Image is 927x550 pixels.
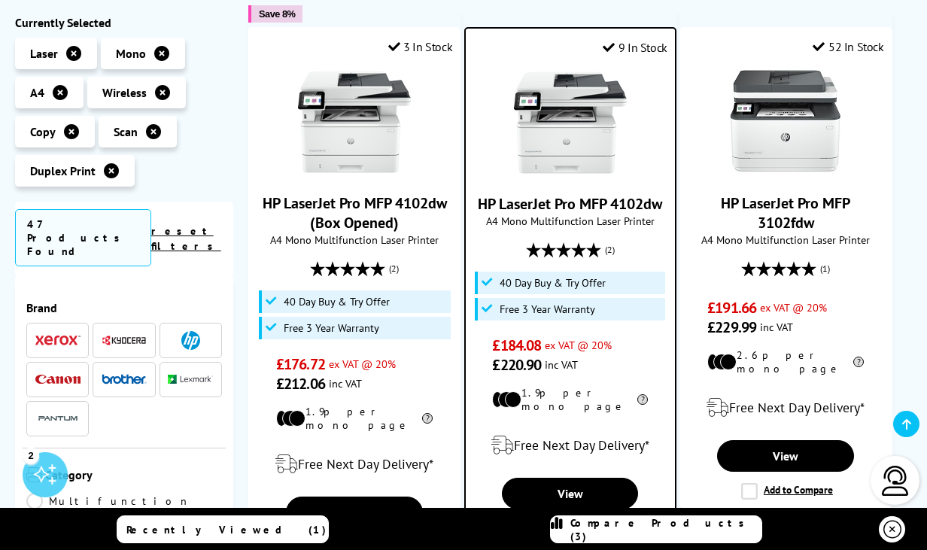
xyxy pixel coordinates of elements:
[276,374,325,394] span: £212.06
[688,232,883,247] span: A4 Mono Multifunction Laser Printer
[35,331,81,350] a: Xerox
[15,15,233,30] div: Currently Selected
[126,523,327,536] span: Recently Viewed (1)
[263,193,447,232] a: HP LaserJet Pro MFP 4102dw (Box Opened)
[717,440,854,472] a: View
[298,166,411,181] a: HP LaserJet Pro MFP 4102dw (Box Opened)
[257,443,452,485] div: modal_delivery
[707,348,864,375] li: 2.6p per mono page
[276,354,325,374] span: £176.72
[880,466,910,496] img: user-headset-light.svg
[26,493,190,509] a: Multifunction
[151,224,221,253] a: reset filters
[35,336,81,346] img: Xerox
[248,5,302,23] button: Save 8%
[30,124,56,139] span: Copy
[760,320,793,334] span: inc VAT
[102,370,147,389] a: Brother
[102,335,147,346] img: Kyocera
[168,370,213,389] a: Lexmark
[284,322,379,334] span: Free 3 Year Warranty
[284,296,390,308] span: 40 Day Buy & Try Offer
[35,370,81,389] a: Canon
[721,193,850,232] a: HP LaserJet Pro MFP 3102fdw
[276,405,433,432] li: 1.9p per mono page
[478,194,662,214] a: HP LaserJet Pro MFP 4102dw
[473,424,667,466] div: modal_delivery
[820,254,830,283] span: (1)
[30,85,44,100] span: A4
[168,375,213,384] img: Lexmark
[545,357,578,372] span: inc VAT
[116,46,146,61] span: Mono
[168,331,213,350] a: HP
[30,46,58,61] span: Laser
[570,516,761,543] span: Compare Products (3)
[514,66,627,179] img: HP LaserJet Pro MFP 4102dw
[102,374,147,384] img: Brother
[500,277,606,289] span: 40 Day Buy & Try Offer
[15,209,151,266] span: 47 Products Found
[707,318,756,337] span: £229.99
[257,232,452,247] span: A4 Mono Multifunction Laser Printer
[707,298,756,318] span: £191.66
[492,355,541,375] span: £220.90
[35,410,81,428] img: Pantum
[729,166,842,181] a: HP LaserJet Pro MFP 3102fdw
[114,124,138,139] span: Scan
[492,336,541,355] span: £184.08
[30,163,96,178] span: Duplex Print
[813,39,883,54] div: 52 In Stock
[259,8,295,20] span: Save 8%
[35,409,81,428] a: Pantum
[389,254,399,283] span: (2)
[45,467,222,485] span: Category
[102,85,147,100] span: Wireless
[26,300,222,315] span: Brand
[502,478,638,509] a: View
[500,303,595,315] span: Free 3 Year Warranty
[473,214,667,228] span: A4 Mono Multifunction Laser Printer
[329,357,396,371] span: ex VAT @ 20%
[35,375,81,384] img: Canon
[117,515,329,543] a: Recently Viewed (1)
[514,167,627,182] a: HP LaserJet Pro MFP 4102dw
[729,65,842,178] img: HP LaserJet Pro MFP 3102fdw
[329,376,362,390] span: inc VAT
[603,40,667,55] div: 9 In Stock
[181,331,200,350] img: HP
[286,497,423,528] a: View
[760,300,827,315] span: ex VAT @ 20%
[298,65,411,178] img: HP LaserJet Pro MFP 4102dw (Box Opened)
[102,331,147,350] a: Kyocera
[688,387,883,429] div: modal_delivery
[545,338,612,352] span: ex VAT @ 20%
[388,39,453,54] div: 3 In Stock
[550,515,762,543] a: Compare Products (3)
[741,483,833,500] label: Add to Compare
[23,447,39,463] div: 2
[492,386,648,413] li: 1.9p per mono page
[605,235,615,264] span: (2)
